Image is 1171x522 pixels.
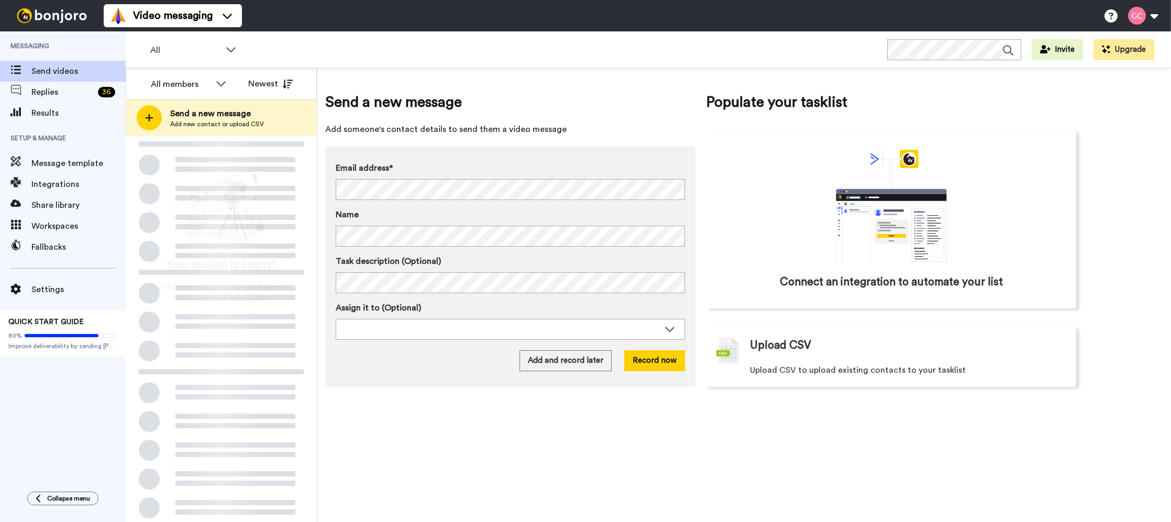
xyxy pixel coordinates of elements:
span: Workspaces [31,220,126,232]
label: Email address* [336,162,685,174]
span: Add new contacts to send them personalised messages [141,281,301,306]
span: Send a new message [325,92,695,113]
label: Task description (Optional) [336,255,685,268]
span: 80% [8,331,22,340]
span: All [150,44,220,57]
span: Connect an integration to automate your list [780,274,1003,290]
span: QUICK START GUIDE [8,318,84,326]
span: Add someone's contact details to send them a video message [325,123,695,136]
button: Newest [240,73,301,94]
span: Settings [31,283,126,296]
span: Name [336,208,359,221]
span: Fallbacks [31,241,126,253]
span: Add new contact or upload CSV [170,120,264,128]
span: Message template [31,157,126,170]
span: Your tasklist is empty! [167,257,277,273]
span: Collapse menu [47,494,90,503]
img: csv-grey.png [716,338,739,364]
span: Send videos [31,65,126,77]
div: animation [813,150,970,264]
span: Upload CSV [750,338,811,353]
span: Populate your tasklist [706,92,1076,113]
label: Assign it to (Optional) [336,302,685,314]
span: Replies [31,86,94,98]
button: Add and record later [520,350,612,371]
span: Improve deliverability by sending [PERSON_NAME]’s from your own email [8,342,117,350]
button: Record now [624,350,685,371]
div: All members [151,78,211,91]
span: Send a new message [170,107,264,120]
img: ready-set-action.png [169,165,274,249]
span: Upload CSV to upload existing contacts to your tasklist [750,364,966,376]
span: Share library [31,199,126,212]
span: Video messaging [133,8,213,23]
button: Collapse menu [27,492,98,505]
img: bj-logo-header-white.svg [13,8,91,23]
div: 36 [98,87,115,97]
span: Integrations [31,178,126,191]
button: Upgrade [1093,39,1154,60]
button: Invite [1032,39,1083,60]
span: Results [31,107,126,119]
img: vm-color.svg [110,7,127,24]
